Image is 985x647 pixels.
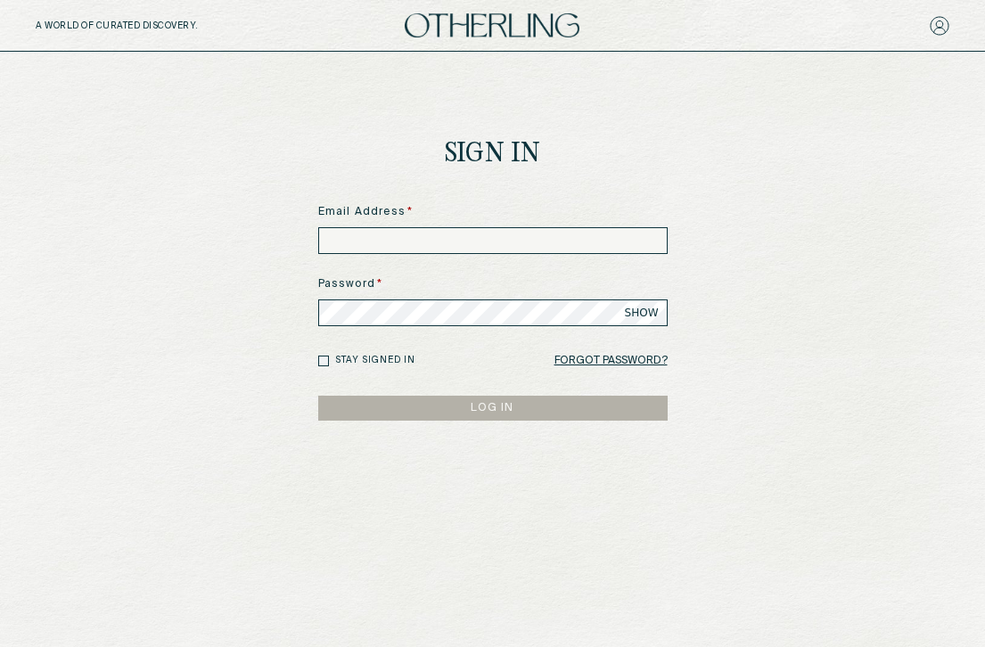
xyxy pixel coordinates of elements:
[318,396,668,421] button: LOG IN
[36,20,275,31] h5: A WORLD OF CURATED DISCOVERY.
[405,13,579,37] img: logo
[445,141,541,168] h1: Sign In
[554,348,668,373] a: Forgot Password?
[625,306,659,320] span: SHOW
[335,354,415,367] label: Stay signed in
[318,276,668,292] label: Password
[318,204,668,220] label: Email Address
